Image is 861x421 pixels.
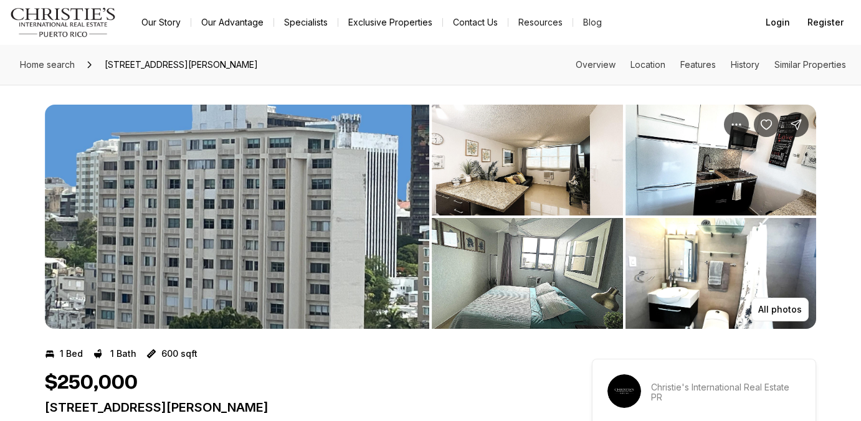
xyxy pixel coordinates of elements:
[680,59,716,70] a: Skip to: Features
[110,349,136,359] p: 1 Bath
[45,371,138,395] h1: $250,000
[766,17,790,27] span: Login
[774,59,846,70] a: Skip to: Similar Properties
[274,14,338,31] a: Specialists
[800,10,851,35] button: Register
[15,55,80,75] a: Home search
[432,105,623,215] button: View image gallery
[573,14,612,31] a: Blog
[432,218,623,329] button: View image gallery
[754,112,779,137] button: Save Property: 110 DEL PARQUE ST #C
[45,105,429,329] button: View image gallery
[432,105,816,329] li: 2 of 5
[758,10,797,35] button: Login
[626,218,817,329] button: View image gallery
[20,59,75,70] span: Home search
[100,55,263,75] span: [STREET_ADDRESS][PERSON_NAME]
[751,298,809,321] button: All photos
[784,112,809,137] button: Share Property: 110 DEL PARQUE ST #C
[576,59,616,70] a: Skip to: Overview
[443,14,508,31] button: Contact Us
[10,7,117,37] img: logo
[630,59,665,70] a: Skip to: Location
[45,105,816,329] div: Listing Photos
[724,112,749,137] button: Property options
[758,305,802,315] p: All photos
[731,59,759,70] a: Skip to: History
[338,14,442,31] a: Exclusive Properties
[508,14,573,31] a: Resources
[576,60,846,70] nav: Page section menu
[45,105,429,329] li: 1 of 5
[191,14,274,31] a: Our Advantage
[161,349,197,359] p: 600 sqft
[60,349,83,359] p: 1 Bed
[651,382,801,402] p: Christie's International Real Estate PR
[626,105,817,215] button: View image gallery
[807,17,844,27] span: Register
[45,400,547,415] p: [STREET_ADDRESS][PERSON_NAME]
[131,14,191,31] a: Our Story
